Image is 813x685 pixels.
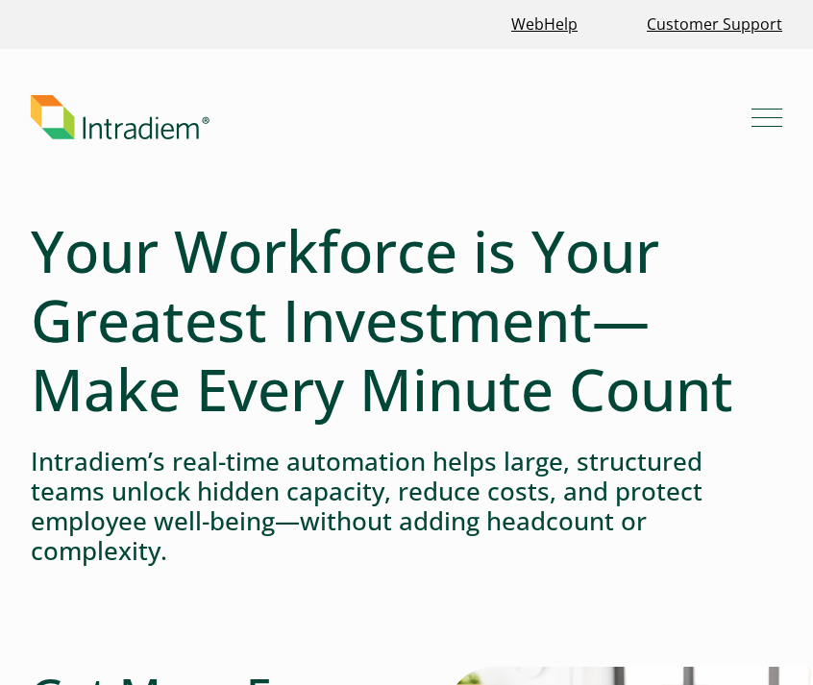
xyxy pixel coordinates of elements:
[31,447,782,567] h4: Intradiem’s real-time automation helps large, structured teams unlock hidden capacity, reduce cos...
[31,95,751,139] a: Link to homepage of Intradiem
[31,216,782,424] h1: Your Workforce is Your Greatest Investment—Make Every Minute Count
[751,102,782,133] button: Mobile Navigation Button
[31,95,209,139] img: Intradiem
[504,4,585,45] a: Link opens in a new window
[639,4,790,45] a: Customer Support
